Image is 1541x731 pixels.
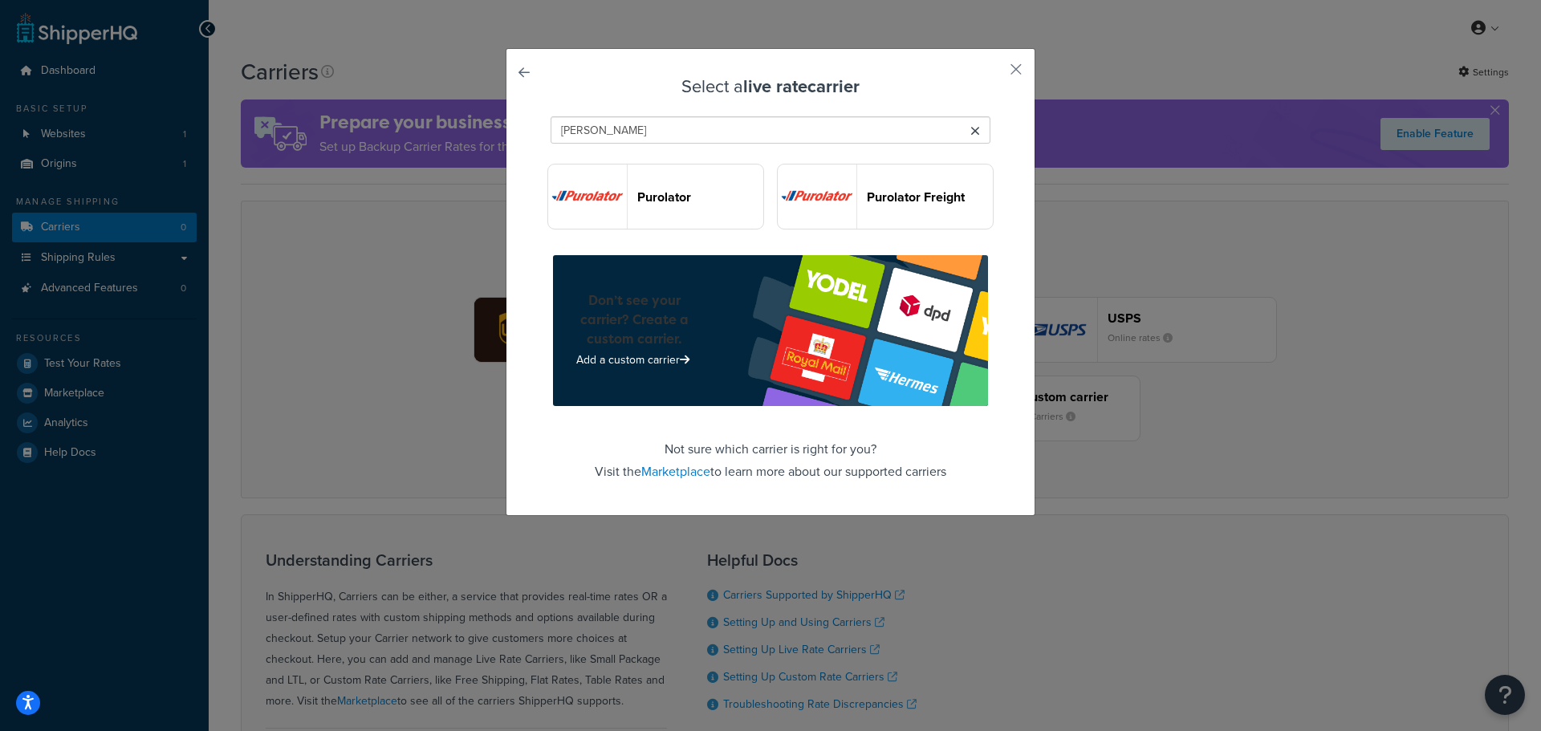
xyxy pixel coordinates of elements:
a: Add a custom carrier [576,351,692,368]
strong: live rate carrier [743,73,860,99]
a: Marketplace [641,462,710,481]
button: purolatorFreight logoPurolator Freight [777,164,994,229]
button: purolator logoPurolator [547,164,764,229]
h3: Select a [547,77,994,96]
header: Purolator [637,189,763,205]
footer: Not sure which carrier is right for you? Visit the to learn more about our supported carriers [547,255,994,483]
header: Purolator Freight [867,189,993,205]
img: purolator logo [548,164,627,229]
img: purolatorFreight logo [778,164,856,229]
h4: Don’t see your carrier? Create a custom carrier. [563,290,705,348]
input: Search Carriers [551,116,990,144]
span: Clear search query [970,120,982,143]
